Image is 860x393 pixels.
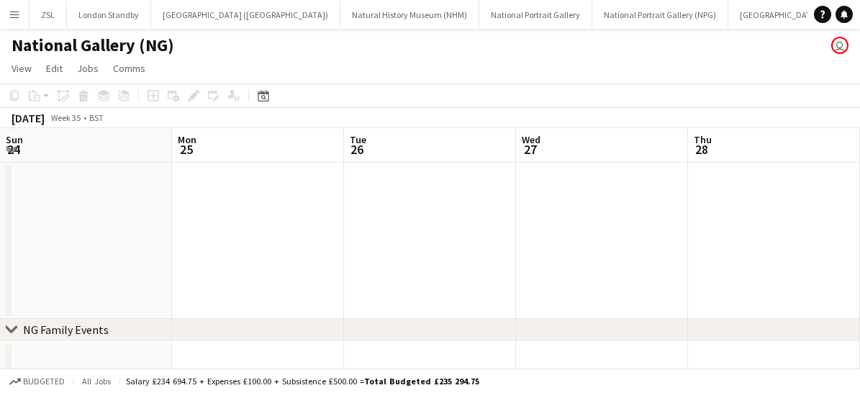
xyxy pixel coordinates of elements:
div: NG Family Events [23,322,109,337]
span: 27 [520,141,540,158]
button: ZSL [30,1,67,29]
span: 28 [692,141,712,158]
span: View [12,62,32,75]
span: Mon [178,133,196,146]
button: Natural History Museum (NHM) [340,1,479,29]
span: Total Budgeted £235 294.75 [364,376,479,387]
app-user-avatar: Claudia Lewis [831,37,848,54]
span: 24 [4,141,23,158]
span: Budgeted [23,376,65,387]
span: Thu [694,133,712,146]
span: All jobs [79,376,114,387]
a: Edit [40,59,68,78]
div: [DATE] [12,111,45,125]
button: [GEOGRAPHIC_DATA] (HES) [728,1,853,29]
div: Salary £234 694.75 + Expenses £100.00 + Subsistence £500.00 = [126,376,479,387]
span: 26 [348,141,366,158]
a: Jobs [71,59,104,78]
span: Week 35 [47,112,83,123]
button: Budgeted [7,374,67,389]
h1: National Gallery (NG) [12,35,174,56]
button: National Portrait Gallery (NPG) [592,1,728,29]
button: [GEOGRAPHIC_DATA] ([GEOGRAPHIC_DATA]) [151,1,340,29]
span: Sun [6,133,23,146]
span: 25 [176,141,196,158]
div: BST [89,112,104,123]
span: Wed [522,133,540,146]
button: London Standby [67,1,151,29]
span: Jobs [77,62,99,75]
span: Edit [46,62,63,75]
button: National Portrait Gallery [479,1,592,29]
a: Comms [107,59,151,78]
span: Tue [350,133,366,146]
a: View [6,59,37,78]
span: Comms [113,62,145,75]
